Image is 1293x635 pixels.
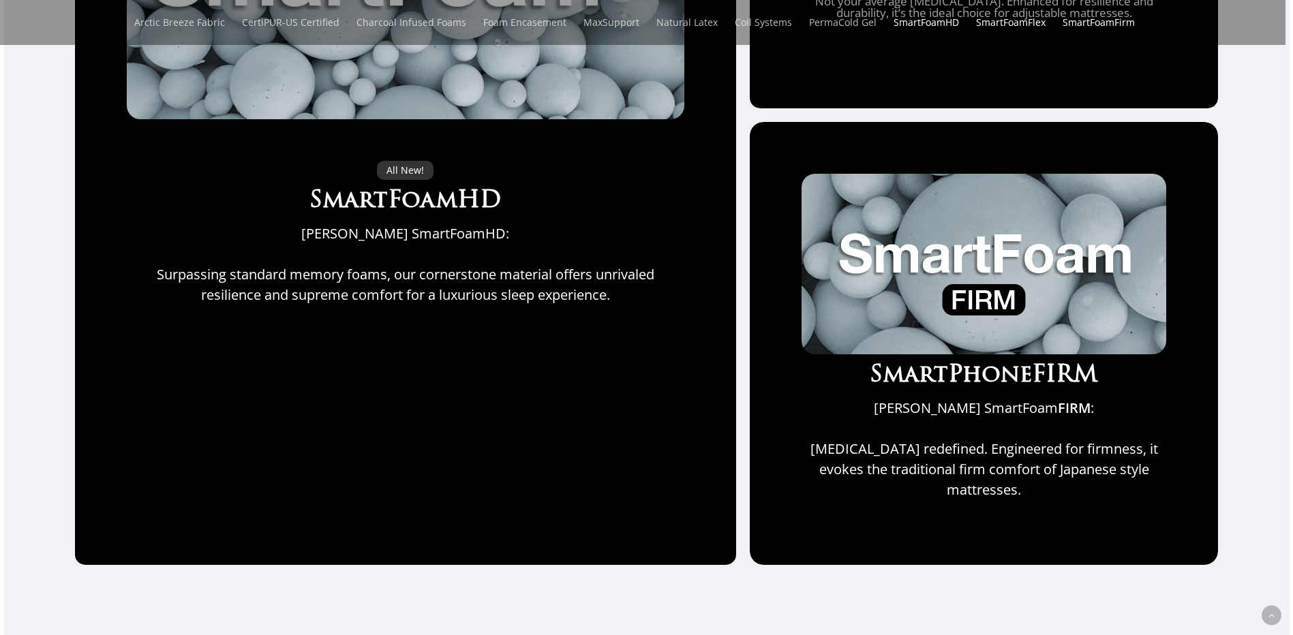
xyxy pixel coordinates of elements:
[802,361,1167,391] h3: SmartPhone
[802,398,1167,439] p: [PERSON_NAME] SmartFoam :
[155,264,657,305] p: Surpassing standard memory foams, our cornerstone material offers unrivaled resilience and suprem...
[155,187,657,217] h3: SmartFoamHD
[377,161,433,180] div: All New!
[802,439,1167,500] p: [MEDICAL_DATA] redefined. Engineered for firmness, it evokes the traditional firm comfort of Japa...
[1032,364,1098,388] strong: FIRM
[155,223,657,264] p: [PERSON_NAME] SmartFoamHD:
[1058,399,1091,417] strong: FIRM
[1262,606,1281,625] a: Back to top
